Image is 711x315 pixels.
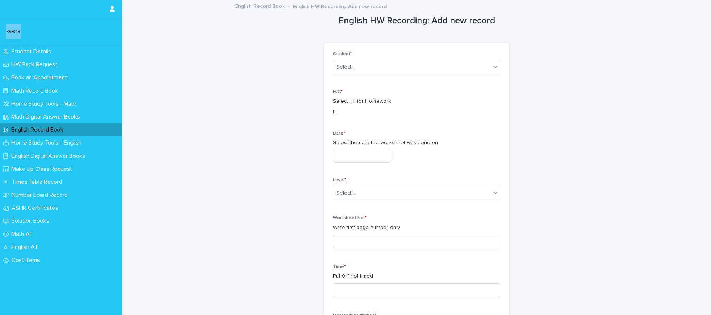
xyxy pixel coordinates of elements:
[9,48,57,55] p: Student Details
[9,61,63,68] p: HW Pack Request
[336,63,355,71] div: Select...
[6,24,21,39] img: o6XkwfS7S2qhyeB9lxyF
[9,113,86,120] p: Math Digital Answer Books
[9,205,64,212] p: ASHR Certificates
[9,179,68,186] p: Times Table Record
[324,16,509,26] h1: English HW Recording: Add new record
[9,74,73,81] p: Book an Appointment
[9,100,82,107] p: Home Study Tools - Math
[333,178,346,182] span: Level
[9,218,55,225] p: Solution Books
[9,126,69,133] p: English Record Book
[9,166,78,173] p: Make Up Class Request
[333,139,500,147] p: Select the date the worksheet was done on
[333,265,346,269] span: Time
[235,1,285,10] a: English Record Book
[333,272,500,280] p: Put 0 if not timed
[293,2,387,10] p: English HW Recording: Add new record
[333,90,343,94] span: H/C
[9,244,44,251] p: English AT
[333,52,352,56] span: Student
[9,257,46,264] p: Cost Items
[333,108,500,116] p: H
[9,231,39,238] p: Math AT
[333,97,500,105] p: Select 'H' for Homework
[9,192,74,199] p: Number Board Record
[333,224,500,232] p: Write first page number only
[9,153,91,160] p: English Digital Answer Books
[336,189,355,197] div: Select...
[333,216,367,220] span: Worksheet No.
[9,87,64,94] p: Math Record Book
[333,131,346,136] span: Date
[9,139,87,146] p: Home Study Tools - English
